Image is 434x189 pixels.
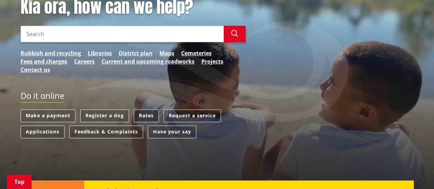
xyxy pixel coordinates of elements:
[21,66,50,74] a: Contact us
[160,49,174,57] a: Maps
[88,49,112,57] a: Libraries
[21,57,67,66] a: Fees and charges
[21,126,64,138] a: Applications
[21,109,75,122] a: Make a payment
[7,175,32,189] a: Top
[148,126,196,138] a: Have your say
[21,49,81,57] a: Rubbish and recycling
[80,109,129,122] a: Register a dog
[119,49,153,57] a: District plan
[402,160,427,185] iframe: Messenger Launcher
[181,49,212,57] a: Cemeteries
[201,57,223,66] a: Projects
[102,57,195,66] a: Current and upcoming roadworks
[164,109,221,122] a: Request a service
[74,57,95,66] a: Careers
[21,91,64,103] h2: Do it online
[21,26,224,42] input: Search input
[69,126,143,138] a: Feedback & Complaints
[134,109,159,122] a: Rates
